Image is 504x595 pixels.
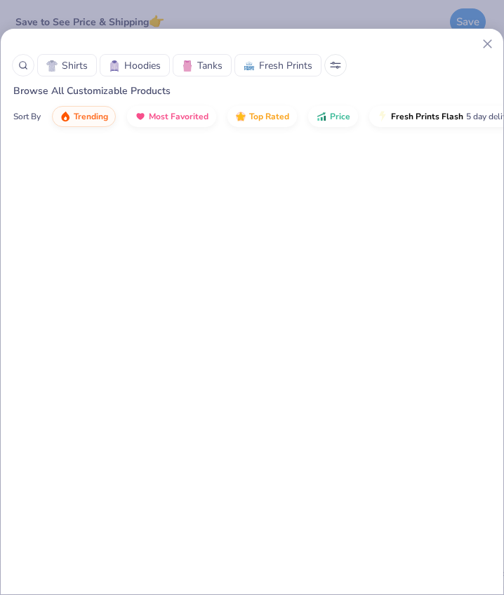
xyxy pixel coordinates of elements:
[330,111,350,122] span: Price
[109,60,120,72] img: Hoodies
[37,54,97,76] button: ShirtsShirts
[74,111,108,122] span: Trending
[135,111,146,122] img: most_fav.gif
[235,111,246,122] img: TopRated.gif
[227,106,297,127] button: Top Rated
[46,60,58,72] img: Shirts
[391,111,463,122] span: Fresh Prints Flash
[377,111,388,122] img: flash.gif
[62,58,88,73] span: Shirts
[100,54,170,76] button: HoodiesHoodies
[60,111,71,122] img: trending.gif
[124,58,161,73] span: Hoodies
[127,106,216,127] button: Most Favorited
[1,84,171,98] span: Browse All Customizable Products
[244,60,255,72] img: Fresh Prints
[324,54,347,76] button: Sort Popup Button
[308,106,358,127] button: Price
[197,58,223,73] span: Tanks
[13,110,41,123] div: Sort By
[234,54,321,76] button: Fresh PrintsFresh Prints
[259,58,312,73] span: Fresh Prints
[149,111,208,122] span: Most Favorited
[173,54,232,76] button: TanksTanks
[52,106,116,127] button: Trending
[182,60,193,72] img: Tanks
[249,111,289,122] span: Top Rated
